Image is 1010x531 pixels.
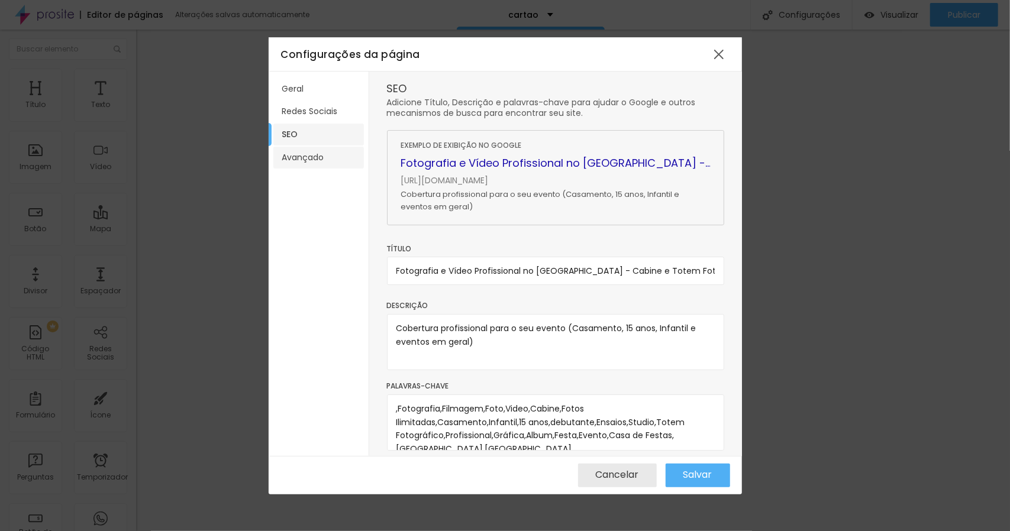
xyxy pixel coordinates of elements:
textarea: Cobertura profissional para o seu evento (Casamento, 15 anos, Infantil e eventos em geral) [387,314,724,370]
font: Redes Sociais [282,105,338,117]
font: Avançado [282,151,324,163]
font: Exemplo de exibição no Google [401,140,522,150]
font: Cancelar [596,468,639,481]
font: Salvar [683,468,712,481]
button: Cancelar [578,464,657,487]
font: Título [387,244,412,254]
textarea: ,Fotografia,Filmagem,Foto,Video,Cabine,Fotos Ilimitadas,Casamento,Infantil,15 anos,debutante,Ensa... [387,394,724,451]
font: Geral [282,83,304,95]
font: Descrição [387,300,428,310]
button: Salvar [666,464,730,487]
font: Cobertura profissional para o seu evento (Casamento, 15 anos, Infantil e eventos em geral) [401,189,680,212]
font: SEO [387,81,407,96]
font: Configurações da página [281,47,420,61]
font: SEO [282,128,298,140]
font: Palavras-chave [387,381,449,391]
font: Adicione Título, Descrição e palavras-chave para ajudar o Google e outros mecanismos de busca par... [387,96,696,119]
font: [URL][DOMAIN_NAME] [401,174,489,186]
font: Fotografia e Vídeo Profissional no [GEOGRAPHIC_DATA] -... [401,156,711,170]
